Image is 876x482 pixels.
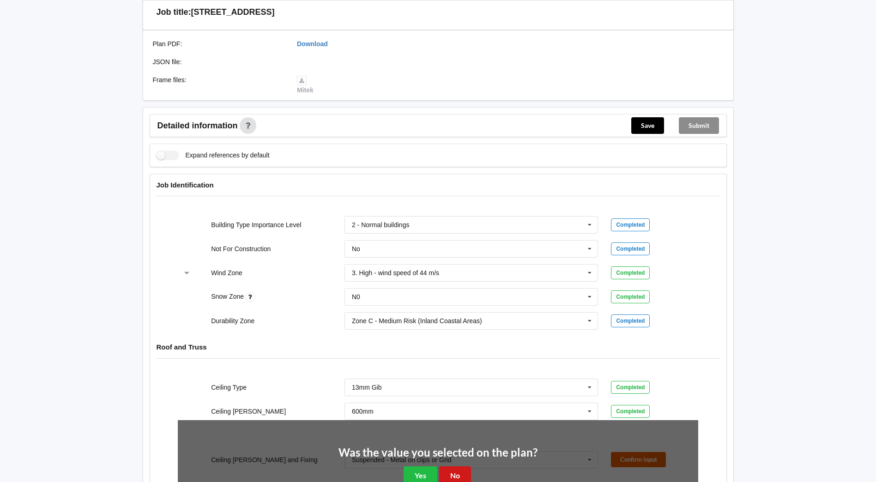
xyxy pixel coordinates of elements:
[611,290,650,303] div: Completed
[191,7,275,18] h3: [STREET_ADDRESS]
[297,40,328,48] a: Download
[352,384,382,391] div: 13mm Gib
[611,381,650,394] div: Completed
[211,293,246,300] label: Snow Zone
[211,269,242,277] label: Wind Zone
[211,245,271,253] label: Not For Construction
[352,222,410,228] div: 2 - Normal buildings
[211,317,254,325] label: Durability Zone
[297,76,314,94] a: Mitek
[352,270,439,276] div: 3. High - wind speed of 44 m/s
[352,318,482,324] div: Zone C - Medium Risk (Inland Coastal Areas)
[611,242,650,255] div: Completed
[178,265,196,281] button: reference-toggle
[352,294,360,300] div: N0
[631,117,664,134] button: Save
[352,246,360,252] div: No
[146,57,291,66] div: JSON file :
[611,405,650,418] div: Completed
[157,343,720,351] h4: Roof and Truss
[211,408,286,415] label: Ceiling [PERSON_NAME]
[157,121,238,130] span: Detailed information
[611,218,650,231] div: Completed
[157,151,270,160] label: Expand references by default
[146,39,291,48] div: Plan PDF :
[211,221,301,229] label: Building Type Importance Level
[611,314,650,327] div: Completed
[352,408,374,415] div: 600mm
[211,384,247,391] label: Ceiling Type
[157,7,191,18] h3: Job title:
[146,75,291,95] div: Frame files :
[338,446,538,460] h2: Was the value you selected on the plan?
[157,181,720,189] h4: Job Identification
[611,266,650,279] div: Completed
